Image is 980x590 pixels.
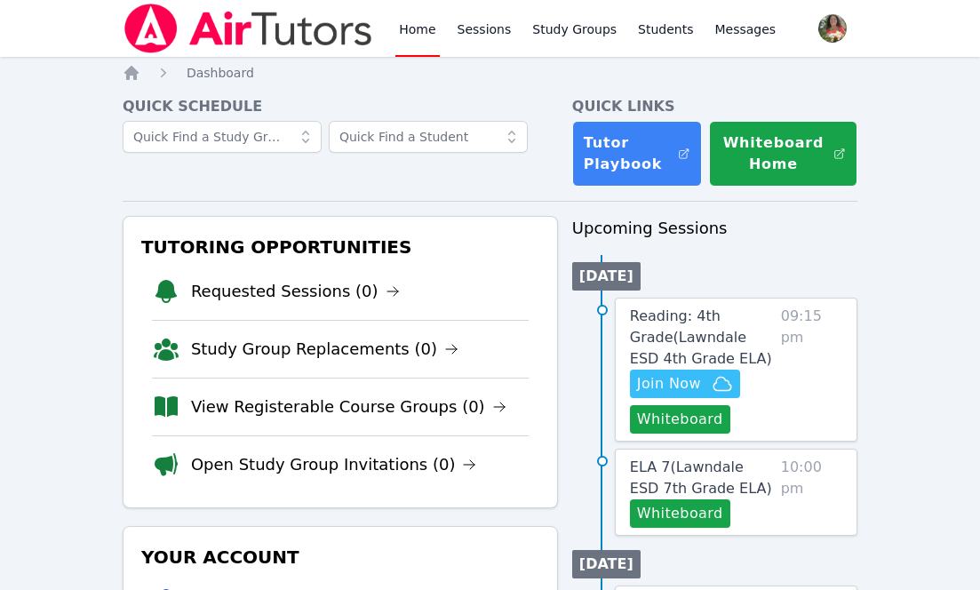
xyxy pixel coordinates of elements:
li: [DATE] [572,550,641,578]
a: ELA 7(Lawndale ESD 7th Grade ELA) [630,457,774,499]
a: Study Group Replacements (0) [191,337,458,362]
input: Quick Find a Student [329,121,528,153]
input: Quick Find a Study Group [123,121,322,153]
a: View Registerable Course Groups (0) [191,395,506,419]
span: 10:00 pm [781,457,842,528]
span: Reading: 4th Grade ( Lawndale ESD 4th Grade ELA ) [630,307,772,367]
img: Air Tutors [123,4,374,53]
li: [DATE] [572,262,641,291]
button: Join Now [630,370,740,398]
button: Whiteboard [630,405,730,434]
h3: Upcoming Sessions [572,216,857,241]
nav: Breadcrumb [123,64,857,82]
h4: Quick Schedule [123,96,558,117]
h3: Your Account [138,541,543,573]
button: Whiteboard [630,499,730,528]
a: Reading: 4th Grade(Lawndale ESD 4th Grade ELA) [630,306,774,370]
span: Dashboard [187,66,254,80]
a: Dashboard [187,64,254,82]
button: Whiteboard Home [709,121,858,187]
span: Messages [715,20,777,38]
a: Tutor Playbook [572,121,702,187]
span: Join Now [637,373,701,395]
a: Requested Sessions (0) [191,279,400,304]
a: Open Study Group Invitations (0) [191,452,477,477]
h3: Tutoring Opportunities [138,231,543,263]
span: ELA 7 ( Lawndale ESD 7th Grade ELA ) [630,458,772,497]
span: 09:15 pm [781,306,842,434]
h4: Quick Links [572,96,857,117]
